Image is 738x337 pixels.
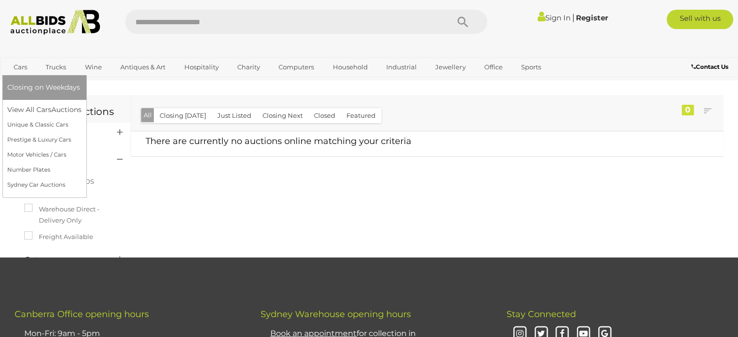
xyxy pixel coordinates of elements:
[79,59,108,75] a: Wine
[5,10,105,35] img: Allbids.com.au
[24,256,102,264] h4: Category
[141,108,154,122] button: All
[257,108,309,123] button: Closing Next
[212,108,257,123] button: Just Listed
[308,108,341,123] button: Closed
[231,59,266,75] a: Charity
[341,108,381,123] button: Featured
[572,12,574,23] span: |
[667,10,733,29] a: Sell with us
[272,59,320,75] a: Computers
[478,59,509,75] a: Office
[507,309,576,320] span: Stay Connected
[691,63,728,70] b: Contact Us
[154,108,212,123] button: Closing [DATE]
[691,62,731,72] a: Contact Us
[537,13,570,22] a: Sign In
[15,309,149,320] span: Canberra Office opening hours
[380,59,423,75] a: Industrial
[24,231,93,242] label: Freight Available
[515,59,547,75] a: Sports
[178,59,225,75] a: Hospitality
[114,59,172,75] a: Antiques & Art
[146,136,411,146] span: There are currently no auctions online matching your criteria
[439,10,487,34] button: Search
[39,59,72,75] a: Trucks
[24,204,121,226] label: Warehouse Direct - Delivery Only
[261,309,411,320] span: Sydney Warehouse opening hours
[327,59,374,75] a: Household
[682,105,694,115] div: 0
[429,59,472,75] a: Jewellery
[7,59,33,75] a: Cars
[575,13,607,22] a: Register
